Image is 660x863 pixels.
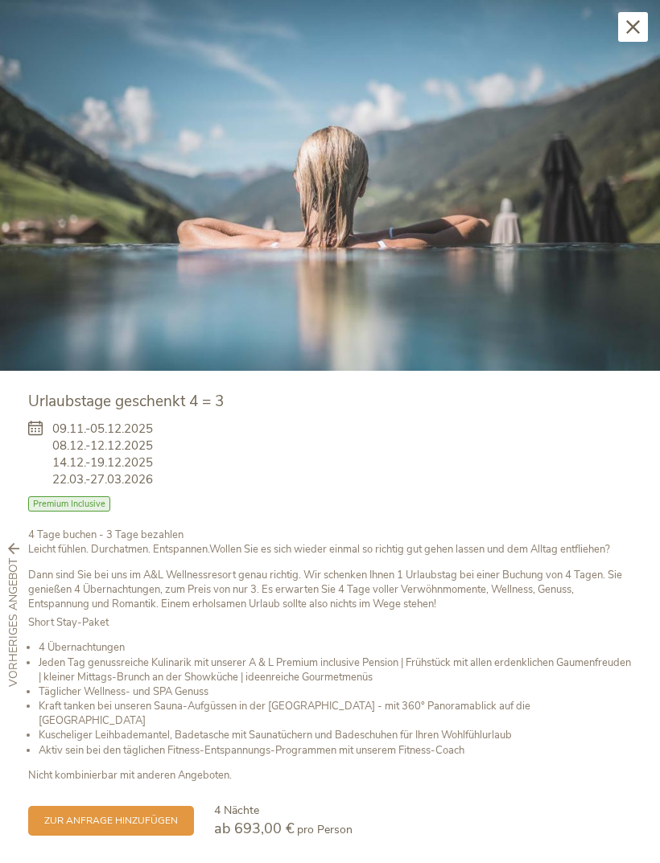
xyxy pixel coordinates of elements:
p: Dann sind Sie bei uns im A&L Wellnessresort genau richtig. Wir schenken Ihnen 1 Urlaubstag bei ei... [28,568,632,612]
span: vorheriges Angebot [6,558,22,687]
b: 4 Tage buchen - 3 Tage bezahlen [28,528,184,542]
strong: Wollen Sie es sich wieder einmal so richtig gut gehen lassen und dem Alltag entfliehen? [209,542,610,557]
li: 4 Übernachtungen [39,640,632,655]
span: Urlaubstage geschenkt 4 = 3 [28,391,224,412]
span: 09.11.-05.12.2025 08.12.-12.12.2025 14.12.-19.12.2025 22.03.-27.03.2026 [52,421,153,488]
p: Leicht fühlen. Durchatmen. Entspannen. [28,528,632,557]
span: Premium Inclusive [28,496,110,512]
strong: Short Stay-Paket [28,615,109,630]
